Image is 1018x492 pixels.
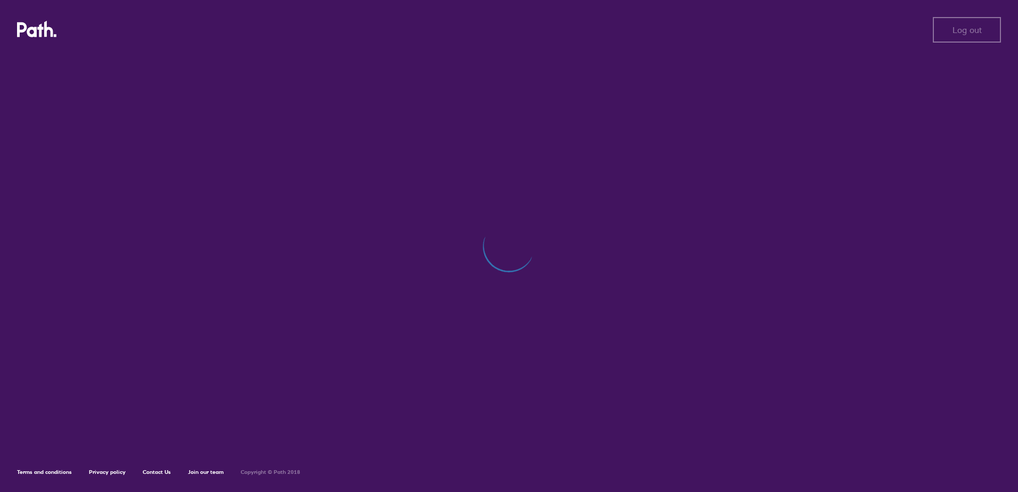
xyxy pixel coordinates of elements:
[143,469,171,475] a: Contact Us
[89,469,126,475] a: Privacy policy
[953,25,982,35] span: Log out
[188,469,224,475] a: Join our team
[17,469,72,475] a: Terms and conditions
[933,17,1001,43] button: Log out
[241,469,300,475] h6: Copyright © Path 2018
